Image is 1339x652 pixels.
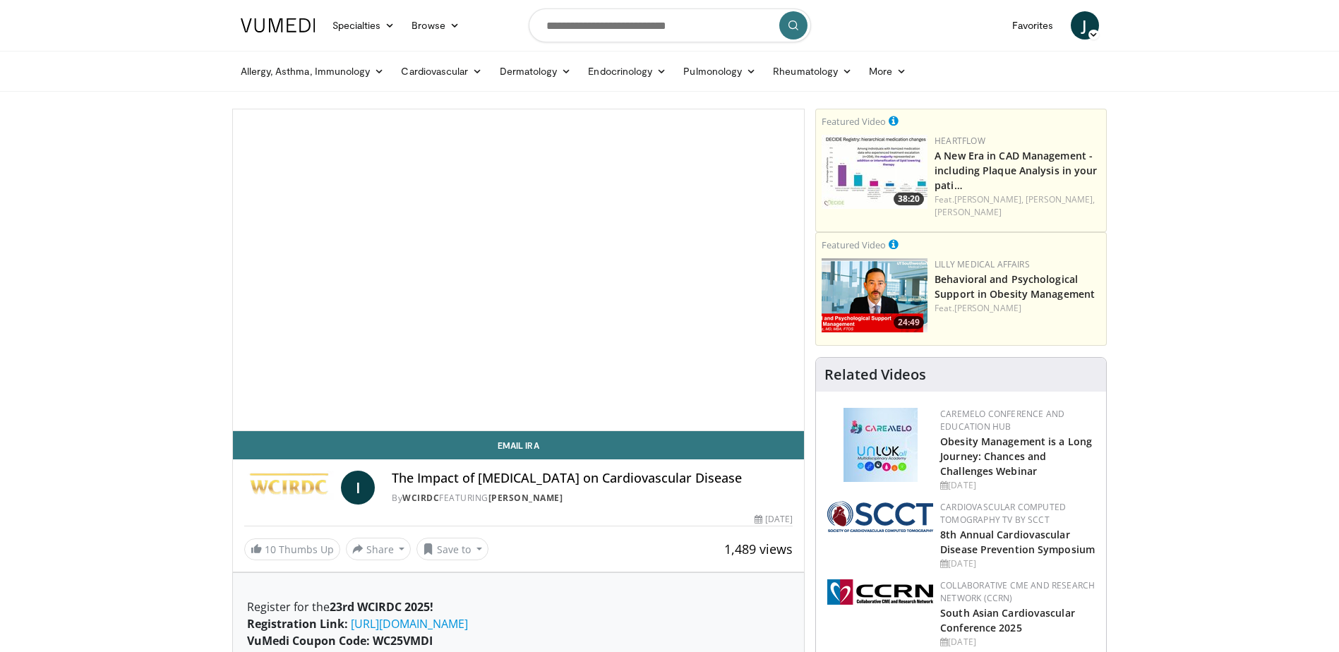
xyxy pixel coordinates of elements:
[341,471,375,505] a: I
[822,258,927,332] img: ba3304f6-7838-4e41-9c0f-2e31ebde6754.png.150x105_q85_crop-smart_upscale.png
[265,543,276,556] span: 10
[416,538,488,560] button: Save to
[675,57,764,85] a: Pulmonology
[940,557,1095,570] div: [DATE]
[954,302,1021,314] a: [PERSON_NAME]
[940,501,1066,526] a: Cardiovascular Computed Tomography TV by SCCT
[822,239,886,251] small: Featured Video
[324,11,404,40] a: Specialties
[233,109,805,431] video-js: Video Player
[244,538,340,560] a: 10 Thumbs Up
[764,57,860,85] a: Rheumatology
[935,258,1030,270] a: Lilly Medical Affairs
[940,606,1075,634] a: South Asian Cardiovascular Conference 2025
[822,115,886,128] small: Featured Video
[580,57,675,85] a: Endocrinology
[935,272,1095,301] a: Behavioral and Psychological Support in Obesity Management
[244,471,336,505] img: WCIRDC
[827,501,933,532] img: 51a70120-4f25-49cc-93a4-67582377e75f.png.150x105_q85_autocrop_double_scale_upscale_version-0.2.png
[392,57,491,85] a: Cardiovascular
[894,193,924,205] span: 38:20
[392,492,793,505] div: By FEATURING
[247,616,348,632] strong: Registration Link:
[860,57,915,85] a: More
[940,579,1095,604] a: Collaborative CME and Research Network (CCRN)
[1071,11,1099,40] a: J
[827,579,933,605] img: a04ee3ba-8487-4636-b0fb-5e8d268f3737.png.150x105_q85_autocrop_double_scale_upscale_version-0.2.png
[822,258,927,332] a: 24:49
[935,149,1097,192] a: A New Era in CAD Management - including Plaque Analysis in your pati…
[392,471,793,486] h4: The Impact of [MEDICAL_DATA] on Cardiovascular Disease
[330,599,433,615] strong: 23rd WCIRDC 2025!
[529,8,811,42] input: Search topics, interventions
[940,408,1064,433] a: CaReMeLO Conference and Education Hub
[940,528,1095,556] a: 8th Annual Cardiovascular Disease Prevention Symposium
[241,18,316,32] img: VuMedi Logo
[940,435,1092,478] a: Obesity Management is a Long Journey: Chances and Challenges Webinar
[935,206,1002,218] a: [PERSON_NAME]
[822,135,927,209] img: 738d0e2d-290f-4d89-8861-908fb8b721dc.150x105_q85_crop-smart_upscale.jpg
[824,366,926,383] h4: Related Videos
[491,57,580,85] a: Dermatology
[940,479,1095,492] div: [DATE]
[935,135,985,147] a: Heartflow
[755,513,793,526] div: [DATE]
[724,541,793,557] span: 1,489 views
[233,431,805,459] a: Email Ira
[346,538,412,560] button: Share
[247,633,370,648] strong: VuMedi Coupon Code:
[940,636,1095,648] div: [DATE]
[954,193,1023,205] a: [PERSON_NAME],
[488,492,563,504] a: [PERSON_NAME]
[822,135,927,209] a: 38:20
[894,316,924,329] span: 24:49
[351,616,468,632] a: [URL][DOMAIN_NAME]
[232,57,393,85] a: Allergy, Asthma, Immunology
[1004,11,1062,40] a: Favorites
[935,302,1100,315] div: Feat.
[373,633,433,648] strong: WC25VMDI
[843,408,918,482] img: 45df64a9-a6de-482c-8a90-ada250f7980c.png.150x105_q85_autocrop_double_scale_upscale_version-0.2.jpg
[403,11,468,40] a: Browse
[935,193,1100,219] div: Feat.
[1026,193,1095,205] a: [PERSON_NAME],
[402,492,439,504] a: WCIRDC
